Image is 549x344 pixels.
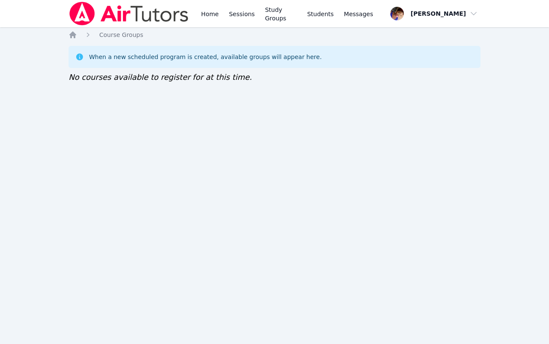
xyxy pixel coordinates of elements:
[99,31,143,38] span: Course Groups
[69,2,189,25] img: Air Tutors
[89,53,322,61] div: When a new scheduled program is created, available groups will appear here.
[69,73,252,82] span: No courses available to register for at this time.
[99,31,143,39] a: Course Groups
[69,31,480,39] nav: Breadcrumb
[344,10,373,18] span: Messages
